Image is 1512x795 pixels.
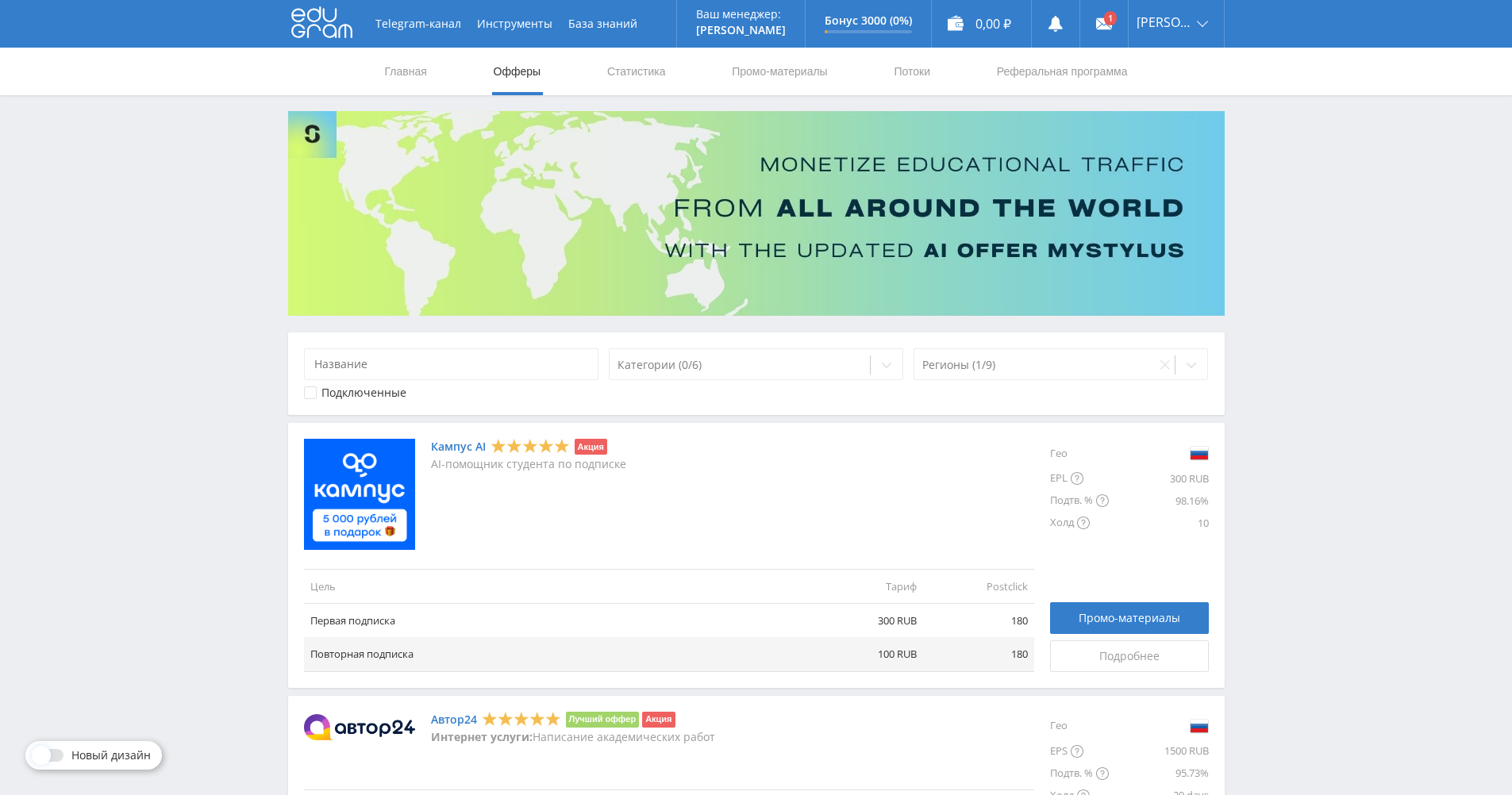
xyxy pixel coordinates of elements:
[1050,740,1109,762] div: EPS
[923,604,1034,638] td: 180
[431,713,477,726] a: Автор24
[995,48,1129,95] a: Реферальная программа
[492,48,543,95] a: Офферы
[304,569,812,603] td: Цель
[696,24,786,36] p: [PERSON_NAME]
[730,48,829,95] a: Промо-материалы
[1109,490,1209,512] div: 98.16%
[1109,762,1209,785] div: 95.73%
[825,14,912,27] p: Бонус 3000 (0%)
[431,440,486,453] a: Кампус AI
[1050,712,1109,740] div: Гео
[288,111,1225,316] img: Banner
[892,48,932,95] a: Потоки
[304,439,415,550] img: Кампус AI
[696,8,786,21] p: Ваш менеджер:
[1109,740,1209,762] div: 1500 RUB
[642,712,675,728] li: Акция
[1050,490,1109,512] div: Подтв. %
[304,714,415,741] img: Автор24
[606,48,668,95] a: Статистика
[1109,467,1209,490] div: 300 RUB
[812,569,923,603] td: Тариф
[1050,762,1109,785] div: Подтв. %
[923,569,1034,603] td: Postclick
[304,348,599,380] input: Название
[1050,467,1109,490] div: EPL
[566,712,640,728] li: Лучший оффер
[482,710,561,727] div: 5 Stars
[1050,602,1209,634] a: Промо-материалы
[491,438,570,455] div: 5 Stars
[383,48,429,95] a: Главная
[1079,612,1180,624] span: Промо-материалы
[812,604,923,638] td: 300 RUB
[1109,512,1209,534] div: 10
[1050,640,1209,672] a: Подробнее
[575,439,607,455] li: Акция
[304,637,812,671] td: Повторная подписка
[1137,16,1192,29] span: [PERSON_NAME]
[923,637,1034,671] td: 180
[1050,439,1109,467] div: Гео
[812,637,923,671] td: 100 RUB
[1099,650,1160,662] span: Подробнее
[431,458,626,470] p: AI-помощник студента по подписке
[431,731,715,743] p: Написание академических работ
[1050,512,1109,534] div: Холд
[431,729,533,744] strong: Интернет услуги:
[304,604,812,638] td: Первая подписка
[321,386,406,399] div: Подключенные
[71,749,151,762] span: Новый дизайн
